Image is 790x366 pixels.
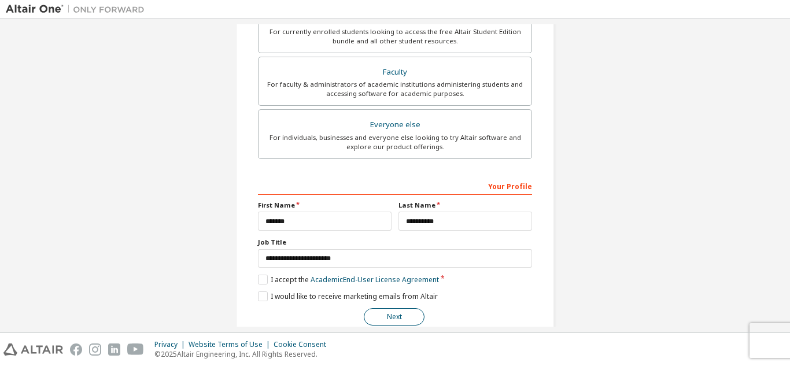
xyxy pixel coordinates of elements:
div: For currently enrolled students looking to access the free Altair Student Edition bundle and all ... [265,27,525,46]
div: Cookie Consent [274,340,333,349]
label: I accept the [258,275,439,284]
button: Next [364,308,424,326]
label: Last Name [398,201,532,210]
label: Job Title [258,238,532,247]
img: Altair One [6,3,150,15]
div: Everyone else [265,117,525,133]
img: facebook.svg [70,343,82,356]
img: linkedin.svg [108,343,120,356]
div: For faculty & administrators of academic institutions administering students and accessing softwa... [265,80,525,98]
div: Privacy [154,340,189,349]
label: First Name [258,201,392,210]
div: For individuals, businesses and everyone else looking to try Altair software and explore our prod... [265,133,525,151]
div: Website Terms of Use [189,340,274,349]
label: I would like to receive marketing emails from Altair [258,291,438,301]
a: Academic End-User License Agreement [311,275,439,284]
p: © 2025 Altair Engineering, Inc. All Rights Reserved. [154,349,333,359]
img: altair_logo.svg [3,343,63,356]
div: Your Profile [258,176,532,195]
div: Faculty [265,64,525,80]
img: instagram.svg [89,343,101,356]
img: youtube.svg [127,343,144,356]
